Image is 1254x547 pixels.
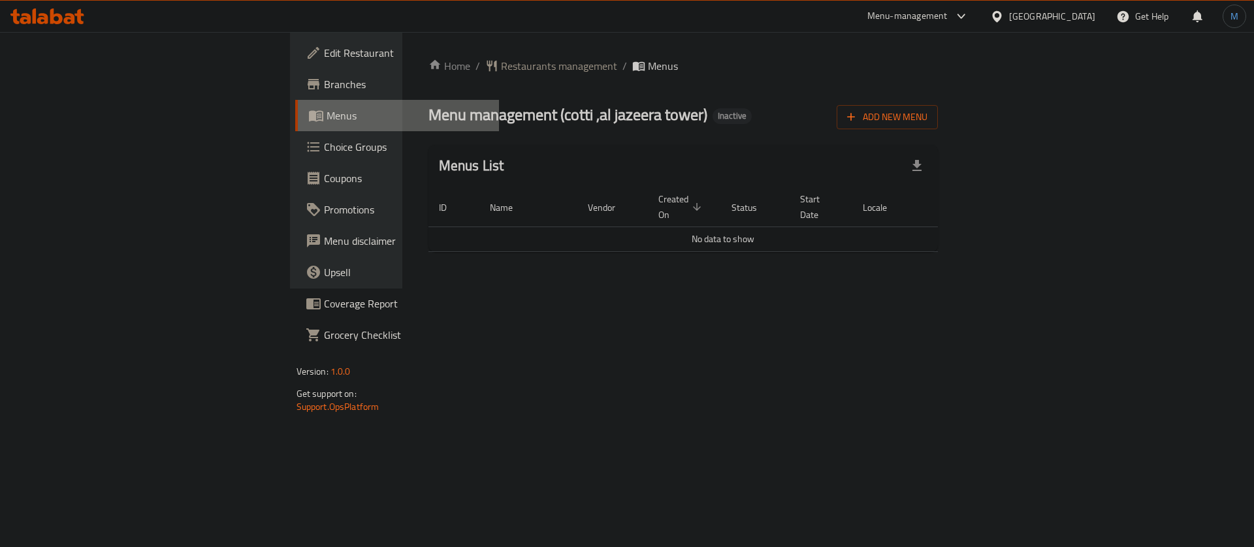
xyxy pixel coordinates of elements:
span: Menu disclaimer [324,233,489,249]
span: Created On [658,191,705,223]
span: ID [439,200,464,215]
span: No data to show [692,230,754,247]
span: Coverage Report [324,296,489,311]
a: Menus [295,100,500,131]
a: Restaurants management [485,58,617,74]
span: Inactive [713,110,752,121]
span: Start Date [800,191,837,223]
span: Locale [863,200,904,215]
div: Export file [901,150,933,181]
span: Upsell [324,264,489,280]
span: Add New Menu [847,109,927,125]
a: Promotions [295,194,500,225]
div: [GEOGRAPHIC_DATA] [1009,9,1095,23]
span: Promotions [324,202,489,217]
th: Actions [920,187,1018,227]
li: / [622,58,627,74]
span: Edit Restaurant [324,45,489,61]
a: Branches [295,69,500,100]
h2: Menus List [439,156,504,176]
a: Upsell [295,257,500,288]
span: Status [731,200,774,215]
a: Coverage Report [295,288,500,319]
button: Add New Menu [837,105,938,129]
span: Menu management ( cotti ,al jazeera tower ) [428,100,707,129]
span: Branches [324,76,489,92]
span: Name [490,200,530,215]
a: Edit Restaurant [295,37,500,69]
a: Grocery Checklist [295,319,500,351]
a: Menu disclaimer [295,225,500,257]
a: Coupons [295,163,500,194]
span: Choice Groups [324,139,489,155]
table: enhanced table [428,187,1018,252]
span: Menus [648,58,678,74]
a: Support.OpsPlatform [297,398,379,415]
span: 1.0.0 [330,363,351,380]
span: Grocery Checklist [324,327,489,343]
a: Choice Groups [295,131,500,163]
span: M [1230,9,1238,23]
span: Get support on: [297,385,357,402]
span: Coupons [324,170,489,186]
span: Version: [297,363,329,380]
nav: breadcrumb [428,58,939,74]
span: Menus [327,108,489,123]
span: Restaurants management [501,58,617,74]
div: Inactive [713,108,752,124]
div: Menu-management [867,8,948,24]
span: Vendor [588,200,632,215]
